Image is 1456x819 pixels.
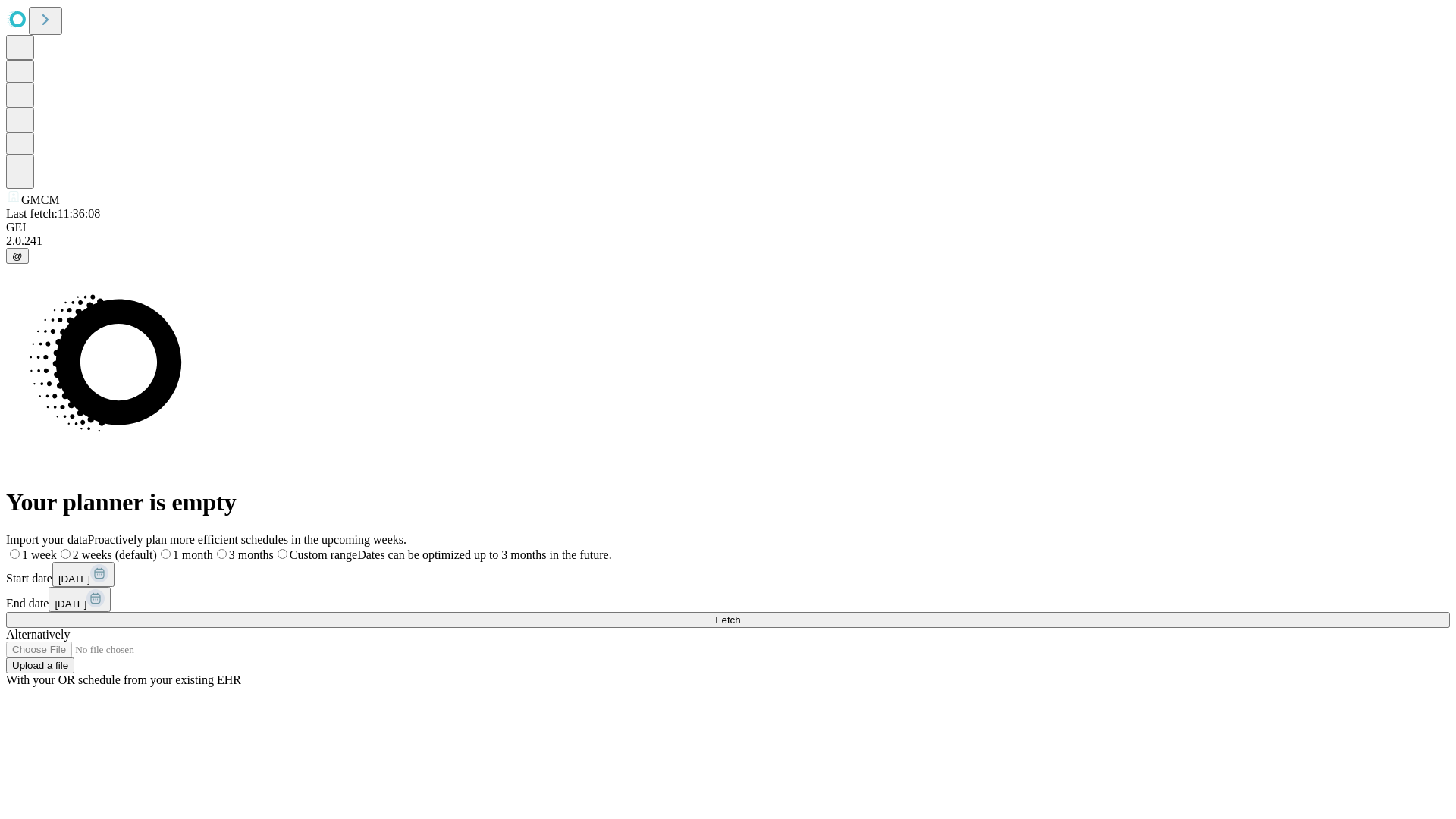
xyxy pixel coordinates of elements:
[217,549,227,559] input: 3 months
[6,533,88,546] span: Import your data
[229,548,274,561] span: 3 months
[290,548,357,561] span: Custom range
[22,548,57,561] span: 1 week
[49,587,111,612] button: [DATE]
[6,628,70,641] span: Alternatively
[6,221,1450,234] div: GEI
[12,250,23,262] span: @
[6,657,74,673] button: Upload a file
[161,549,171,559] input: 1 month
[6,248,29,264] button: @
[6,207,100,220] span: Last fetch: 11:36:08
[58,573,90,585] span: [DATE]
[6,562,1450,587] div: Start date
[21,193,60,206] span: GMCM
[6,234,1450,248] div: 2.0.241
[6,612,1450,628] button: Fetch
[55,598,86,610] span: [DATE]
[88,533,406,546] span: Proactively plan more efficient schedules in the upcoming weeks.
[357,548,611,561] span: Dates can be optimized up to 3 months in the future.
[73,548,157,561] span: 2 weeks (default)
[6,587,1450,612] div: End date
[278,549,287,559] input: Custom rangeDates can be optimized up to 3 months in the future.
[173,548,213,561] span: 1 month
[52,562,115,587] button: [DATE]
[6,488,1450,516] h1: Your planner is empty
[10,549,20,559] input: 1 week
[715,614,740,626] span: Fetch
[61,549,71,559] input: 2 weeks (default)
[6,673,241,686] span: With your OR schedule from your existing EHR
